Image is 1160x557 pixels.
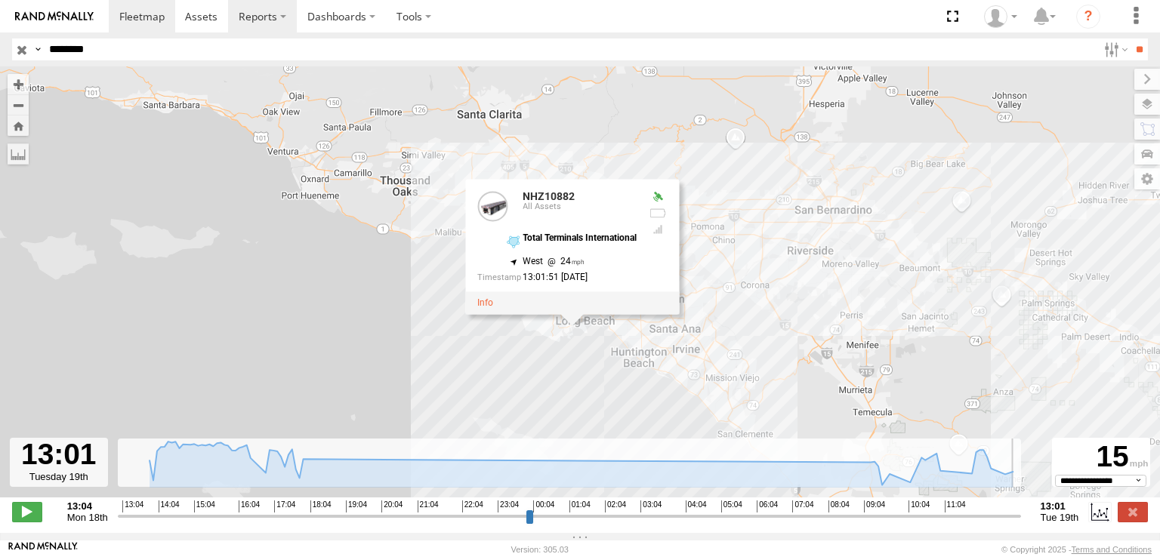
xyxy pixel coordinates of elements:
span: 14:04 [159,500,180,512]
i: ? [1076,5,1100,29]
span: 05:04 [721,500,742,512]
div: © Copyright 2025 - [1001,545,1152,554]
span: 00:04 [533,500,554,512]
span: 07:04 [792,500,813,512]
span: Tue 19th Aug 2025 [1041,512,1079,523]
button: Zoom Home [8,115,29,136]
span: 15:04 [194,500,215,512]
span: Mon 18th Aug 2025 [67,512,108,523]
button: Zoom out [8,94,29,115]
label: Measure [8,143,29,165]
label: Play/Stop [12,502,42,522]
div: All Assets [523,203,637,212]
span: 19:04 [346,500,367,512]
div: Version: 305.03 [511,545,569,554]
button: Zoom in [8,74,29,94]
span: 21:04 [418,500,439,512]
span: 16:04 [239,500,260,512]
div: Total Terminals International [523,233,637,243]
a: View Asset Details [477,191,507,221]
label: Map Settings [1134,168,1160,189]
span: 22:04 [462,500,483,512]
div: Date/time of location update [477,273,637,283]
span: 01:04 [569,500,591,512]
strong: 13:01 [1041,500,1079,512]
a: NHZ10882 [523,190,575,202]
div: No battery health information received from this device. [649,208,667,220]
strong: 13:04 [67,500,108,512]
label: Search Query [32,38,44,60]
span: 18:04 [310,500,332,512]
span: 11:04 [945,500,966,512]
span: 20:04 [381,500,403,512]
span: 13:04 [122,500,143,512]
a: Terms and Conditions [1072,545,1152,554]
div: Last Event GSM Signal Strength [649,223,667,235]
span: 17:04 [274,500,295,512]
span: 10:04 [909,500,930,512]
a: Visit our Website [8,542,78,557]
a: View Asset Details [477,298,493,309]
span: 03:04 [640,500,662,512]
div: Valid GPS Fix [649,191,667,203]
div: Zulema McIntosch [979,5,1023,28]
span: West [523,256,543,266]
span: 02:04 [605,500,626,512]
img: rand-logo.svg [15,11,94,22]
div: 15 [1054,440,1148,475]
span: 06:04 [757,500,778,512]
span: 24 [543,256,585,266]
span: 08:04 [828,500,850,512]
label: Search Filter Options [1098,38,1131,60]
span: 09:04 [864,500,885,512]
span: 23:04 [498,500,519,512]
label: Close [1118,502,1148,522]
span: 04:04 [686,500,707,512]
